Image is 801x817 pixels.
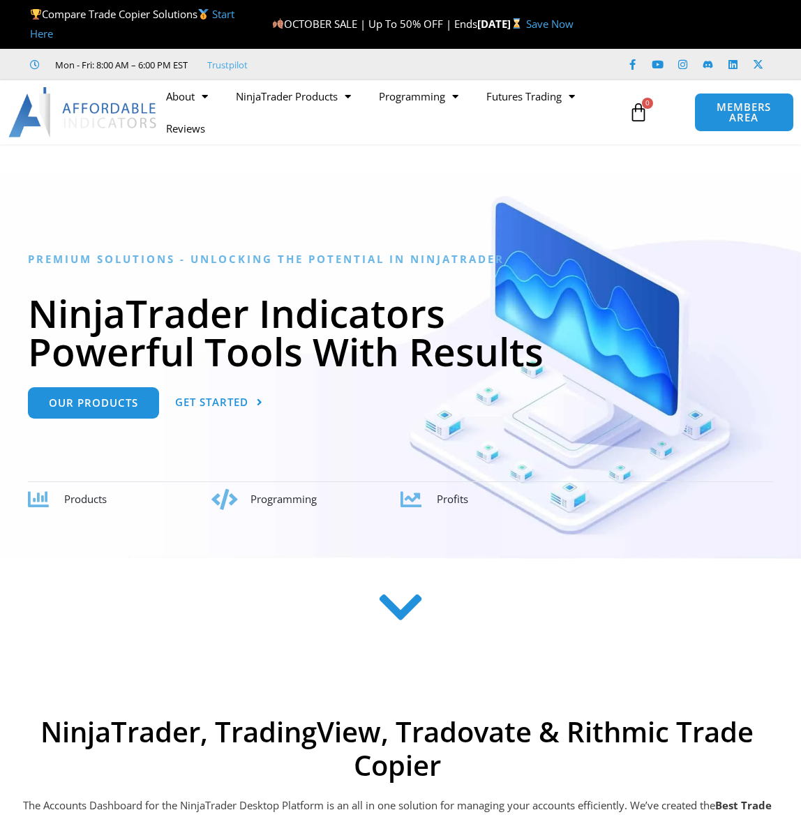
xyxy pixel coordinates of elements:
a: Programming [365,80,472,112]
img: LogoAI | Affordable Indicators – NinjaTrader [8,87,158,137]
span: OCTOBER SALE | Up To 50% OFF | Ends [272,17,477,31]
img: 🥇 [198,9,209,20]
h2: NinjaTrader, TradingView, Tradovate & Rithmic Trade Copier [7,715,787,782]
img: 🍂 [273,18,283,29]
a: Reviews [152,112,219,144]
a: Futures Trading [472,80,589,112]
h6: Premium Solutions - Unlocking the Potential in NinjaTrader [28,253,773,266]
h1: NinjaTrader Indicators Powerful Tools With Results [28,294,773,370]
span: Mon - Fri: 8:00 AM – 6:00 PM EST [52,57,188,73]
span: Our Products [49,398,138,408]
nav: Menu [152,80,625,144]
span: Profits [437,492,468,506]
a: About [152,80,222,112]
span: 0 [642,98,653,109]
img: 🏆 [31,9,41,20]
strong: [DATE] [477,17,525,31]
a: Get Started [175,387,263,419]
a: Our Products [28,387,159,419]
span: Programming [250,492,317,506]
img: ⌛ [511,18,522,29]
a: Trustpilot [207,57,248,73]
a: Start Here [30,7,234,40]
span: Compare Trade Copier Solutions [30,7,234,40]
a: Save Now [526,17,574,31]
span: Get Started [175,397,248,407]
a: MEMBERS AREA [694,93,794,132]
span: MEMBERS AREA [709,102,779,123]
a: 0 [608,92,669,133]
span: Products [64,492,107,506]
a: NinjaTrader Products [222,80,365,112]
